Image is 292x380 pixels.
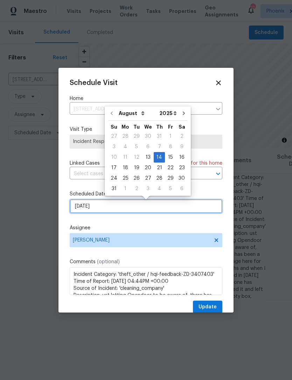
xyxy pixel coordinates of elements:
div: 10 [108,152,120,162]
div: Sun Jul 27 2025 [108,131,120,142]
div: 12 [131,152,142,162]
div: Mon Jul 28 2025 [120,131,131,142]
div: Mon Aug 18 2025 [120,163,131,173]
div: 6 [176,184,187,194]
div: Sun Aug 24 2025 [108,173,120,184]
div: 20 [142,163,154,173]
div: Sat Sep 06 2025 [176,184,187,194]
div: 26 [131,173,142,183]
abbr: Wednesday [144,124,152,129]
div: Tue Jul 29 2025 [131,131,142,142]
input: Enter in an address [70,104,212,115]
abbr: Saturday [179,124,185,129]
div: Sat Aug 30 2025 [176,173,187,184]
div: 31 [154,131,165,141]
div: 3 [108,142,120,152]
div: Fri Aug 08 2025 [165,142,176,152]
div: 8 [165,142,176,152]
div: Thu Aug 21 2025 [154,163,165,173]
div: 27 [108,131,120,141]
div: Fri Aug 29 2025 [165,173,176,184]
div: 19 [131,163,142,173]
label: Assignee [70,224,222,231]
label: Scheduled Date [70,191,222,198]
div: 21 [154,163,165,173]
abbr: Thursday [156,124,163,129]
abbr: Friday [168,124,173,129]
div: 15 [165,152,176,162]
div: Wed Sep 03 2025 [142,184,154,194]
div: Thu Aug 07 2025 [154,142,165,152]
button: Update [193,301,222,314]
div: 2 [176,131,187,141]
div: Wed Aug 20 2025 [142,163,154,173]
div: 25 [120,173,131,183]
span: [PERSON_NAME] [73,237,210,243]
div: Mon Aug 25 2025 [120,173,131,184]
div: Fri Aug 22 2025 [165,163,176,173]
div: Wed Aug 06 2025 [142,142,154,152]
div: Sun Aug 03 2025 [108,142,120,152]
input: Select cases [70,169,203,179]
div: 18 [120,163,131,173]
input: M/D/YYYY [70,199,222,213]
div: Thu Aug 14 2025 [154,152,165,163]
span: (optional) [97,259,120,264]
div: Sat Aug 09 2025 [176,142,187,152]
span: Linked Cases [70,160,100,167]
button: Go to next month [179,106,189,120]
button: Go to previous month [106,106,117,120]
div: Tue Aug 12 2025 [131,152,142,163]
div: 11 [120,152,131,162]
textarea: Incident Category: 'theft_other / hqi-feedback-ZD-3407403' Time of Report: [DATE] 04:44PM +00:00 ... [70,267,222,295]
div: 2 [131,184,142,194]
div: Wed Aug 13 2025 [142,152,154,163]
div: 30 [176,173,187,183]
div: 29 [165,173,176,183]
div: 5 [165,184,176,194]
div: Wed Jul 30 2025 [142,131,154,142]
div: Sat Aug 23 2025 [176,163,187,173]
div: 28 [154,173,165,183]
div: 5 [131,142,142,152]
div: Thu Sep 04 2025 [154,184,165,194]
div: 24 [108,173,120,183]
div: Sat Aug 16 2025 [176,152,187,163]
div: Thu Jul 31 2025 [154,131,165,142]
div: Sun Aug 10 2025 [108,152,120,163]
div: 31 [108,184,120,194]
div: Sun Aug 17 2025 [108,163,120,173]
div: Wed Aug 27 2025 [142,173,154,184]
div: Tue Aug 19 2025 [131,163,142,173]
div: 17 [108,163,120,173]
label: Comments [70,258,222,265]
div: 29 [131,131,142,141]
div: 1 [120,184,131,194]
span: Schedule Visit [70,79,118,86]
div: 14 [154,152,165,162]
div: Sun Aug 31 2025 [108,184,120,194]
div: 7 [154,142,165,152]
abbr: Monday [121,124,129,129]
div: Tue Aug 05 2025 [131,142,142,152]
div: 16 [176,152,187,162]
span: Update [199,303,217,311]
div: Mon Sep 01 2025 [120,184,131,194]
div: Fri Aug 15 2025 [165,152,176,163]
div: Tue Sep 02 2025 [131,184,142,194]
div: Thu Aug 28 2025 [154,173,165,184]
abbr: Tuesday [133,124,140,129]
select: Year [158,108,179,119]
div: Mon Aug 04 2025 [120,142,131,152]
div: Sat Aug 02 2025 [176,131,187,142]
div: Tue Aug 26 2025 [131,173,142,184]
div: 13 [142,152,154,162]
div: 4 [120,142,131,152]
div: 27 [142,173,154,183]
label: Home [70,95,222,102]
span: Close [215,79,222,87]
div: 4 [154,184,165,194]
div: 28 [120,131,131,141]
div: Fri Sep 05 2025 [165,184,176,194]
div: 3 [142,184,154,194]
